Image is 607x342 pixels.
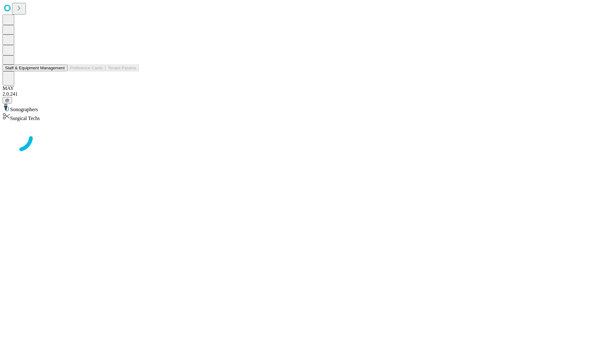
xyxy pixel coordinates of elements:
[105,65,139,71] button: Tenant Params
[3,112,604,121] div: Surgical Techs
[3,91,604,97] div: 2.0.241
[3,104,604,112] div: Sonographers
[3,85,604,91] div: MAY
[67,65,105,71] button: Preference Cards
[3,65,67,71] button: Staff & Equipment Management
[3,97,12,104] button: @
[5,98,9,103] span: @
